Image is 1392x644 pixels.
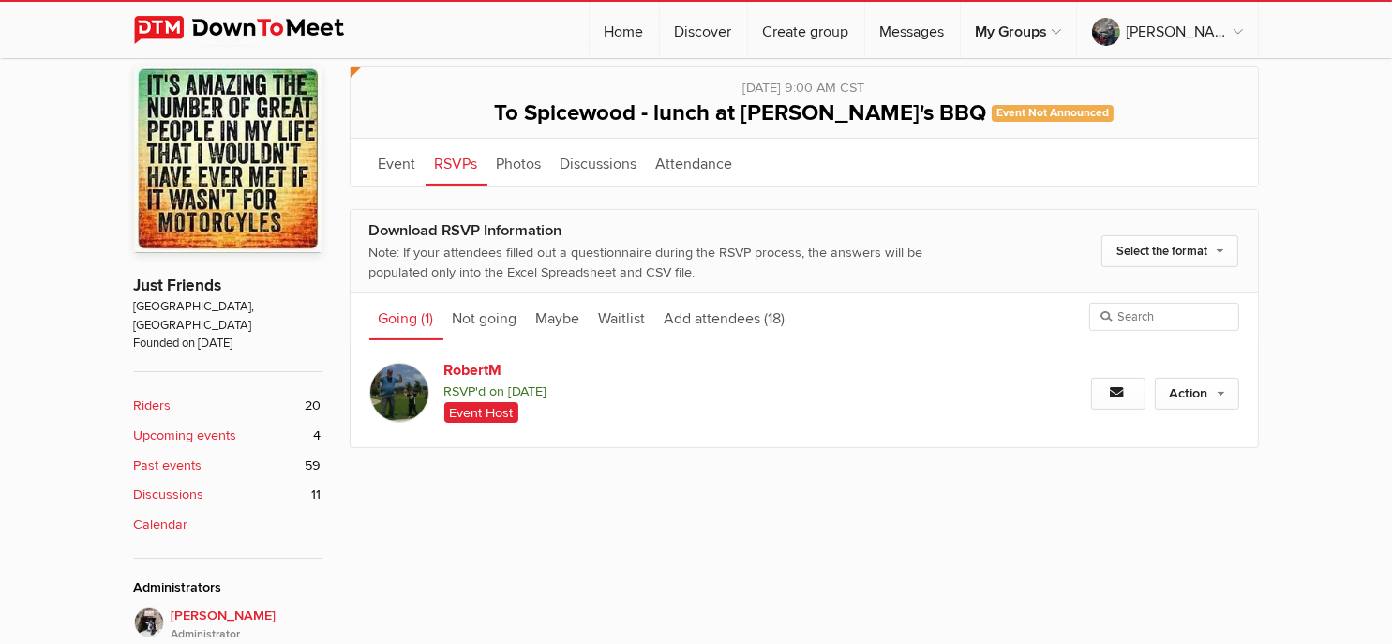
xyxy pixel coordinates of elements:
[134,396,172,416] b: Riders
[134,66,322,253] img: Just Friends
[134,607,322,643] a: [PERSON_NAME]Administrator
[590,2,659,58] a: Home
[660,2,747,58] a: Discover
[134,607,164,637] img: John P
[134,515,322,535] a: Calendar
[134,485,204,505] b: Discussions
[865,2,960,58] a: Messages
[494,99,986,127] span: To Spicewood - lunch at [PERSON_NAME]'s BBQ
[172,606,322,643] span: [PERSON_NAME]
[134,485,322,505] a: Discussions 11
[134,276,222,295] a: Just Friends
[444,402,519,423] span: Event Host
[369,243,979,283] div: Note: If your attendees filled out a questionnaire during the RSVP process, the answers will be p...
[443,293,527,340] a: Not going
[590,293,655,340] a: Waitlist
[1089,303,1239,331] input: Search
[527,293,590,340] a: Maybe
[961,2,1076,58] a: My Groups
[172,626,322,643] i: Administrator
[509,383,547,399] i: [DATE]
[655,293,795,340] a: Add attendees (18)
[551,139,647,186] a: Discussions
[369,139,426,186] a: Event
[369,293,443,340] a: Going (1)
[369,363,429,423] img: RobertM
[992,105,1114,121] span: Event Not Announced
[306,456,322,476] span: 59
[1101,235,1238,267] a: Select the format
[134,426,237,446] b: Upcoming events
[134,426,322,446] a: Upcoming events 4
[369,67,1239,98] div: [DATE] 9:00 AM CST
[134,456,202,476] b: Past events
[487,139,551,186] a: Photos
[134,16,373,44] img: DownToMeet
[312,485,322,505] span: 11
[134,515,188,535] b: Calendar
[647,139,742,186] a: Attendance
[306,396,322,416] span: 20
[748,2,864,58] a: Create group
[134,335,322,352] span: Founded on [DATE]
[1077,2,1258,58] a: [PERSON_NAME]
[134,396,322,416] a: Riders 20
[369,219,979,243] div: Download RSVP Information
[134,456,322,476] a: Past events 59
[426,139,487,186] a: RSVPs
[134,298,322,335] span: [GEOGRAPHIC_DATA], [GEOGRAPHIC_DATA]
[444,359,765,382] a: RobertM
[444,382,979,402] span: RSVP'd on
[134,577,322,598] div: Administrators
[422,309,434,328] span: (1)
[765,309,786,328] span: (18)
[314,426,322,446] span: 4
[1155,378,1239,410] a: Action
